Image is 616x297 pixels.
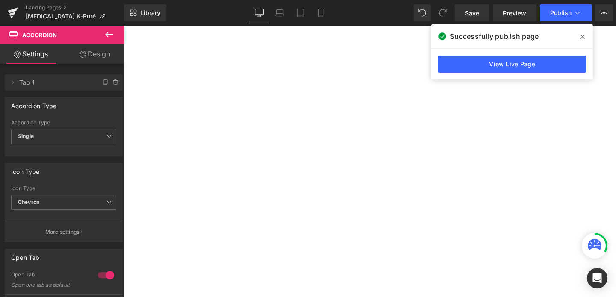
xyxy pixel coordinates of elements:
[414,4,431,21] button: Undo
[19,74,91,91] span: Tab 1
[465,9,479,18] span: Save
[140,9,160,17] span: Library
[11,185,116,191] div: Icon Type
[587,268,607,288] div: Open Intercom Messenger
[540,4,592,21] button: Publish
[26,13,96,20] span: [MEDICAL_DATA] K-Puré
[290,4,311,21] a: Tablet
[18,133,34,139] b: Single
[11,249,39,261] div: Open Tab
[595,4,613,21] button: More
[249,4,269,21] a: Desktop
[434,4,451,21] button: Redo
[11,271,89,280] div: Open Tab
[18,199,39,205] b: Chevron
[11,163,40,175] div: Icon Type
[11,97,57,109] div: Accordion Type
[269,4,290,21] a: Laptop
[550,9,572,16] span: Publish
[45,228,80,236] p: More settings
[64,44,126,64] a: Design
[22,32,57,38] span: Accordion
[503,9,526,18] span: Preview
[493,4,536,21] a: Preview
[438,56,586,73] a: View Live Page
[11,120,116,126] div: Accordion Type
[124,4,166,21] a: New Library
[26,4,124,11] a: Landing Pages
[5,222,122,242] button: More settings
[450,31,539,41] span: Successfully publish page
[11,282,88,288] div: Open one tab as default
[311,4,331,21] a: Mobile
